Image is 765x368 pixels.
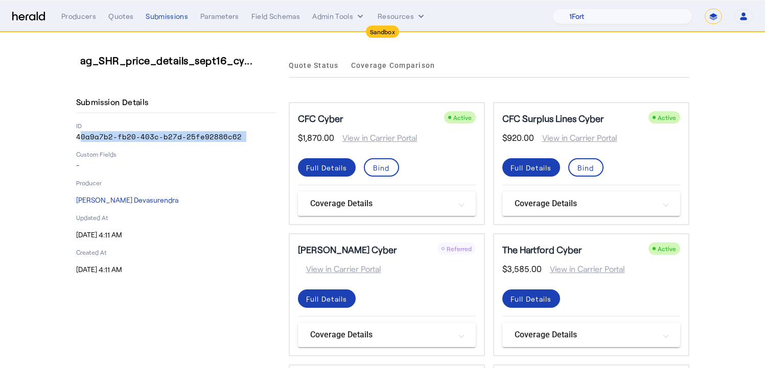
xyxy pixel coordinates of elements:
[289,53,339,78] a: Quote Status
[502,132,534,144] span: $920.00
[76,248,276,256] p: Created At
[12,12,45,21] img: Herald Logo
[76,179,276,187] p: Producer
[76,150,276,158] p: Custom Fields
[298,263,381,275] span: View in Carrier Portal
[453,114,472,121] span: Active
[310,329,451,341] mat-panel-title: Coverage Details
[373,162,390,173] div: Bind
[310,198,451,210] mat-panel-title: Coverage Details
[298,191,476,216] mat-expansion-panel-header: Coverage Details
[312,11,365,21] button: internal dropdown menu
[366,26,399,38] div: Sandbox
[289,62,339,69] span: Quote Status
[511,293,552,304] div: Full Details
[502,323,680,347] mat-expansion-panel-header: Coverage Details
[351,53,435,78] a: Coverage Comparison
[76,213,276,222] p: Updated At
[251,11,300,21] div: Field Schemas
[76,96,153,108] h4: Submission Details
[298,158,356,177] button: Full Details
[542,263,625,275] span: View in Carrier Portal
[76,230,276,240] p: [DATE] 4:11 AM
[334,132,418,144] span: View in Carrier Portal
[364,158,399,177] button: Bind
[76,195,276,205] p: [PERSON_NAME] Devasurendra
[658,114,676,121] span: Active
[511,162,552,173] div: Full Details
[577,162,594,173] div: Bind
[447,245,472,252] span: Referred
[502,158,560,177] button: Full Details
[534,132,617,144] span: View in Carrier Portal
[568,158,604,177] button: Bind
[502,111,604,126] h5: CFC Surplus Lines Cyber
[378,11,426,21] button: Resources dropdown menu
[306,162,347,173] div: Full Details
[76,160,276,170] p: -
[351,62,435,69] span: Coverage Comparison
[76,132,276,142] p: 40a9a7b2-fb20-403c-b27d-25fe92886c62
[298,242,397,257] h5: [PERSON_NAME] Cyber
[76,121,276,130] p: ID
[502,263,542,275] span: $3,585.00
[306,293,347,304] div: Full Details
[80,53,281,67] h3: ag_SHR_price_details_sept16_cy...
[108,11,133,21] div: Quotes
[298,111,343,126] h5: CFC Cyber
[515,329,656,341] mat-panel-title: Coverage Details
[298,323,476,347] mat-expansion-panel-header: Coverage Details
[298,289,356,308] button: Full Details
[502,289,560,308] button: Full Details
[502,191,680,216] mat-expansion-panel-header: Coverage Details
[515,198,656,210] mat-panel-title: Coverage Details
[502,242,582,257] h5: The Hartford Cyber
[200,11,239,21] div: Parameters
[658,245,676,252] span: Active
[146,11,188,21] div: Submissions
[61,11,96,21] div: Producers
[298,132,334,144] span: $1,870.00
[76,264,276,275] p: [DATE] 4:11 AM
